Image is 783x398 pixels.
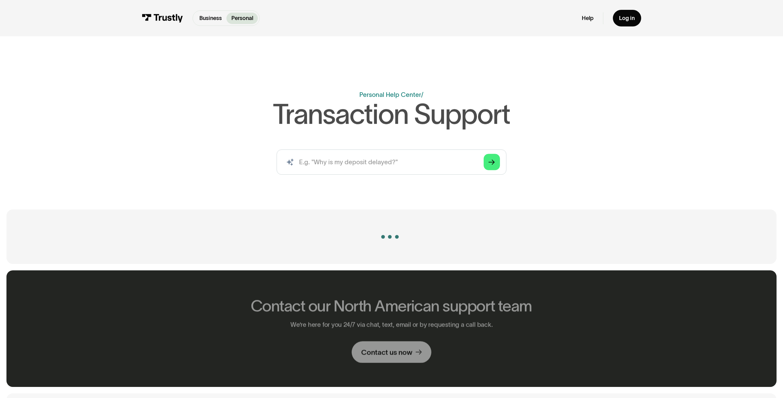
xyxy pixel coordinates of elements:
div: / [421,91,423,98]
div: Log in [619,15,635,22]
p: We’re here for you 24/7 via chat, text, email or by requesting a call back. [290,321,493,329]
a: Contact us now [352,341,431,363]
a: Personal Help Center [359,91,421,98]
input: search [277,149,506,175]
h1: Transaction Support [273,100,510,128]
p: Business [199,14,222,22]
p: Personal [231,14,253,22]
div: Contact us now [361,348,412,357]
a: Help [582,15,593,22]
a: Log in [613,10,641,26]
img: Trustly Logo [142,14,183,22]
a: Business [194,13,226,24]
h2: Contact our North American support team [251,297,532,315]
form: Search [277,149,506,175]
a: Personal [226,13,258,24]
